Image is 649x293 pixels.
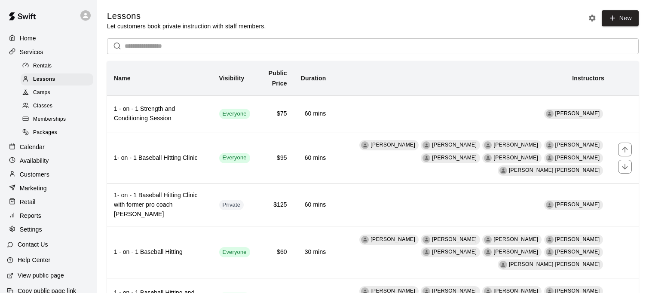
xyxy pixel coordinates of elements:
span: Memberships [33,115,66,124]
span: [PERSON_NAME] [555,201,600,208]
div: Murray Roach [422,154,430,162]
span: Classes [33,102,52,110]
span: [PERSON_NAME] [432,155,477,161]
h6: 60 mins [301,109,326,119]
div: Zach Biery [484,141,492,149]
a: Marketing [7,182,90,195]
span: Everyone [219,154,250,162]
a: Reports [7,209,90,222]
p: Contact Us [18,240,48,249]
a: Classes [21,100,97,113]
div: Tiago Cavallo [484,154,492,162]
b: Duration [301,75,326,82]
div: Lessons [21,73,93,85]
div: Memberships [21,113,93,125]
div: Dave Maxamenko [361,236,369,244]
div: Murray Roach [422,248,430,256]
button: move item down [618,160,632,174]
div: Marcus Knecht [546,201,554,209]
a: Home [7,32,90,45]
div: Zach Owen [422,236,430,244]
div: Cooper Tomkinson [499,261,507,269]
a: Availability [7,154,90,167]
span: [PERSON_NAME] [493,155,538,161]
a: Calendar [7,140,90,153]
span: [PERSON_NAME] [493,249,538,255]
h6: 1 - on - 1 Strength and Conditioning Session [114,104,205,123]
span: [PERSON_NAME] [432,142,477,148]
span: [PERSON_NAME] [370,236,415,242]
a: Services [7,46,90,58]
span: Private [219,201,244,209]
p: Reports [20,211,41,220]
span: [PERSON_NAME] [555,110,600,116]
span: [PERSON_NAME] [493,236,538,242]
h6: $60 [264,247,287,257]
div: Classes [21,100,93,112]
span: Everyone [219,248,250,256]
p: Let customers book private instruction with staff members. [107,22,266,31]
div: Dave Maxamenko [361,141,369,149]
h6: 1- on - 1 Baseball Hitting Clinic with former pro coach [PERSON_NAME] [114,191,205,219]
span: Everyone [219,110,250,118]
a: Customers [7,168,90,181]
b: Visibility [219,75,245,82]
a: Memberships [21,113,97,126]
h5: Lessons [107,10,266,22]
div: Ryan Patterson [546,110,554,118]
a: New [602,10,639,26]
b: Public Price [269,70,287,87]
div: Marcus Knecht [546,248,554,256]
h6: 60 mins [301,153,326,163]
div: Zach Biery [484,236,492,244]
span: Lessons [33,75,55,84]
a: Camps [21,86,97,100]
div: This service is visible to all of your customers [219,109,250,119]
h6: 1- on - 1 Baseball Hitting Clinic [114,153,205,163]
span: [PERSON_NAME] [432,236,477,242]
span: Packages [33,128,57,137]
p: Help Center [18,256,50,264]
span: [PERSON_NAME] [555,249,600,255]
h6: 1 - on - 1 Baseball Hitting [114,247,205,257]
span: [PERSON_NAME] [PERSON_NAME] [509,167,600,173]
span: [PERSON_NAME] [555,155,600,161]
p: Marketing [20,184,47,192]
span: [PERSON_NAME] [PERSON_NAME] [509,261,600,267]
div: Cooper Tomkinson [499,167,507,174]
div: Dan Hodgins [546,236,554,244]
div: This service is visible to all of your customers [219,153,250,163]
h6: 30 mins [301,247,326,257]
span: Rentals [33,62,52,70]
p: View public page [18,271,64,280]
span: Camps [33,89,50,97]
div: Camps [21,87,93,99]
a: Retail [7,195,90,208]
div: Rentals [21,60,93,72]
h6: $75 [264,109,287,119]
p: Calendar [20,143,45,151]
button: move item up [618,143,632,156]
a: Rentals [21,59,97,73]
h6: $95 [264,153,287,163]
div: Tiago Cavallo [484,248,492,256]
div: Marcus Knecht [546,154,554,162]
h6: $125 [264,200,287,210]
div: This service is visible to all of your customers [219,247,250,257]
h6: 60 mins [301,200,326,210]
button: Lesson settings [586,12,599,24]
a: Settings [7,223,90,236]
span: [PERSON_NAME] [370,142,415,148]
p: Availability [20,156,49,165]
span: [PERSON_NAME] [493,142,538,148]
b: Name [114,75,131,82]
span: [PERSON_NAME] [555,236,600,242]
a: Packages [21,126,97,140]
p: Customers [20,170,49,179]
